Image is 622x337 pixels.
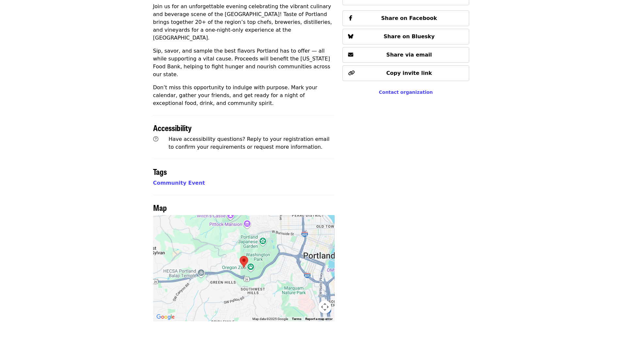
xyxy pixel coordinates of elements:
[343,29,469,44] button: Share on Bluesky
[343,47,469,63] button: Share via email
[153,84,335,107] p: Don’t miss this opportunity to indulge with purpose. Mark your calendar, gather your friends, and...
[153,166,167,177] span: Tags
[305,317,333,321] a: Report a map error
[343,10,469,26] button: Share on Facebook
[153,47,335,78] p: Sip, savor, and sample the best flavors Portland has to offer — all while supporting a vital caus...
[155,313,176,321] img: Google
[384,33,435,40] span: Share on Bluesky
[318,300,331,313] button: Map camera controls
[252,317,288,321] span: Map data ©2025 Google
[343,65,469,81] button: Copy invite link
[153,3,335,42] p: Join us for an unforgettable evening celebrating the vibrant culinary and beverage scene of the [...
[386,70,432,76] span: Copy invite link
[155,313,176,321] a: Open this area in Google Maps (opens a new window)
[386,52,432,58] span: Share via email
[153,122,192,133] span: Accessibility
[153,136,158,142] i: question-circle icon
[153,202,167,213] span: Map
[379,90,433,95] a: Contact organization
[168,136,329,150] span: Have accessibility questions? Reply to your registration email to confirm your requirements or re...
[292,317,301,321] a: Terms (opens in new tab)
[381,15,437,21] span: Share on Facebook
[153,180,205,186] a: Community Event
